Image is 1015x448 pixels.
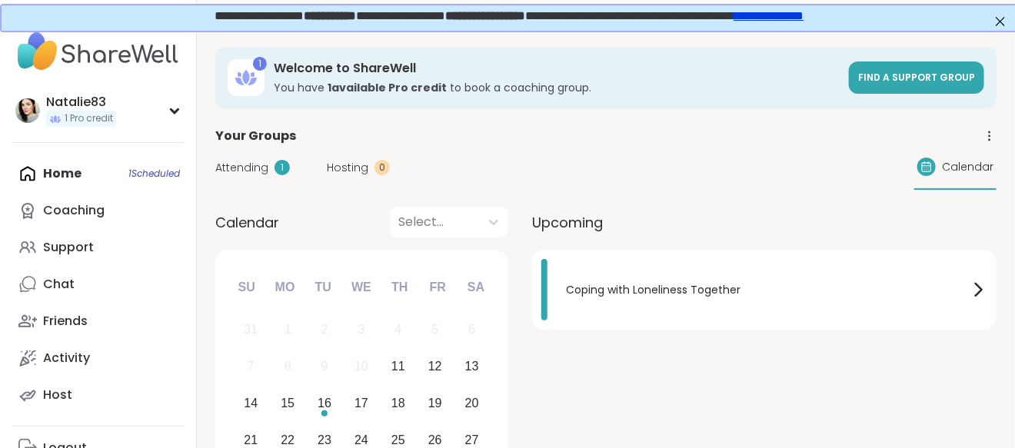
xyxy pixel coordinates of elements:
div: Tu [306,270,340,304]
div: Choose Monday, September 15th, 2025 [271,387,304,420]
div: 16 [318,393,331,413]
div: 6 [468,319,475,340]
div: Choose Thursday, September 18th, 2025 [382,387,415,420]
div: Support [43,239,94,256]
div: 11 [391,356,405,377]
a: Coaching [12,192,184,229]
div: Fr [421,270,454,304]
div: Not available Sunday, September 7th, 2025 [235,350,268,383]
div: Choose Tuesday, September 16th, 2025 [308,387,341,420]
div: Natalie83 [46,94,116,111]
div: Th [383,270,417,304]
span: Coping with Loneliness Together [566,282,969,298]
div: Not available Sunday, August 31st, 2025 [235,314,268,347]
img: Natalie83 [15,98,40,123]
div: 7 [248,356,255,377]
div: Choose Sunday, September 14th, 2025 [235,387,268,420]
div: Choose Friday, September 19th, 2025 [418,387,451,420]
span: Calendar [942,159,993,175]
div: Choose Friday, September 12th, 2025 [418,350,451,383]
div: Choose Saturday, September 13th, 2025 [455,350,488,383]
div: 18 [391,393,405,413]
div: Not available Friday, September 5th, 2025 [418,314,451,347]
span: Your Groups [215,127,296,145]
h3: Welcome to ShareWell [274,60,840,77]
div: Choose Thursday, September 11th, 2025 [382,350,415,383]
a: Host [12,377,184,413]
a: Friends [12,303,184,340]
div: 20 [465,393,479,413]
span: 1 Pro credit [65,112,113,125]
div: We [344,270,378,304]
div: 3 [358,319,365,340]
div: 14 [244,393,258,413]
a: Find a support group [849,61,984,94]
div: Not available Thursday, September 4th, 2025 [382,314,415,347]
b: 1 available Pro credit [328,80,447,95]
div: Not available Monday, September 1st, 2025 [271,314,304,347]
div: Su [230,270,264,304]
div: 1 [253,57,267,71]
span: Upcoming [532,212,603,233]
span: Find a support group [858,71,975,84]
div: Choose Saturday, September 20th, 2025 [455,387,488,420]
div: 15 [281,393,295,413]
div: 1 [275,160,290,175]
div: 0 [374,160,390,175]
div: Activity [43,350,90,367]
div: 5 [431,319,438,340]
a: Activity [12,340,184,377]
div: Choose Wednesday, September 17th, 2025 [345,387,378,420]
div: 4 [394,319,401,340]
div: Not available Wednesday, September 10th, 2025 [345,350,378,383]
div: Sa [459,270,493,304]
span: Hosting [327,160,368,176]
div: Host [43,387,72,403]
div: Coaching [43,202,105,219]
div: 10 [354,356,368,377]
div: 8 [285,356,291,377]
div: Not available Monday, September 8th, 2025 [271,350,304,383]
div: 2 [321,319,328,340]
div: 12 [428,356,442,377]
div: Friends [43,313,88,330]
div: Not available Tuesday, September 9th, 2025 [308,350,341,383]
a: Support [12,229,184,266]
h3: You have to book a coaching group. [274,80,840,95]
div: Chat [43,276,75,293]
div: 9 [321,356,328,377]
div: 1 [285,319,291,340]
span: Calendar [215,212,279,233]
div: 13 [465,356,479,377]
a: Chat [12,266,184,303]
div: Mo [268,270,301,304]
span: Attending [215,160,268,176]
img: ShareWell Nav Logo [12,25,184,78]
div: Not available Tuesday, September 2nd, 2025 [308,314,341,347]
div: Not available Wednesday, September 3rd, 2025 [345,314,378,347]
div: 31 [244,319,258,340]
div: Not available Saturday, September 6th, 2025 [455,314,488,347]
div: 17 [354,393,368,413]
div: 19 [428,393,442,413]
